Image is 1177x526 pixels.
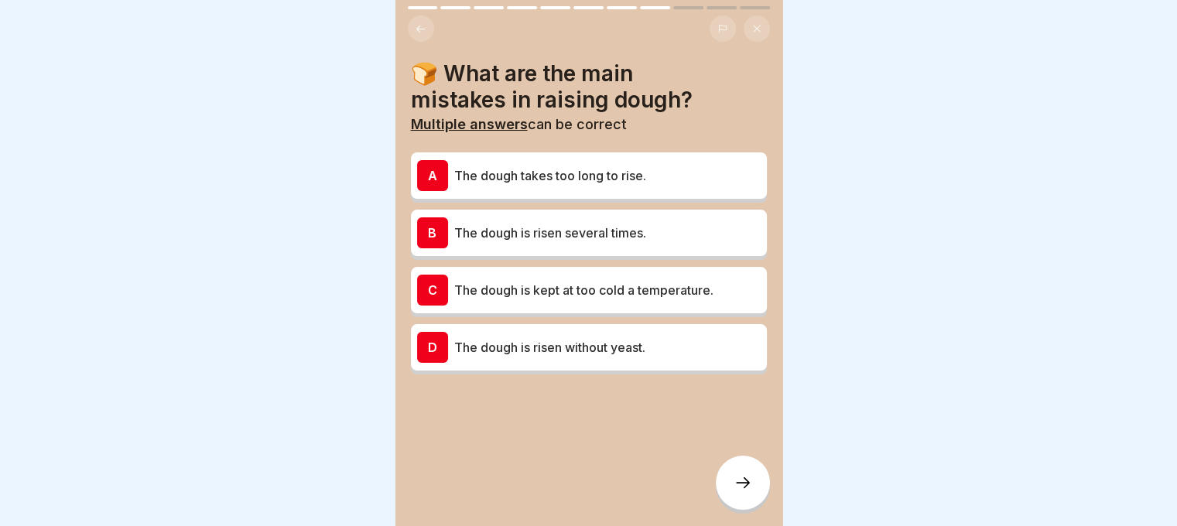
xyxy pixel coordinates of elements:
[454,166,761,185] p: The dough takes too long to rise.
[417,160,448,191] div: A
[411,116,767,133] p: can be correct
[454,281,761,299] p: The dough is kept at too cold a temperature.
[411,116,528,132] b: Multiple answers
[411,60,767,113] h4: 🍞 What are the main mistakes in raising dough?
[454,224,761,242] p: The dough is risen several times.
[454,338,761,357] p: The dough is risen without yeast.
[417,217,448,248] div: B
[417,332,448,363] div: D
[417,275,448,306] div: C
